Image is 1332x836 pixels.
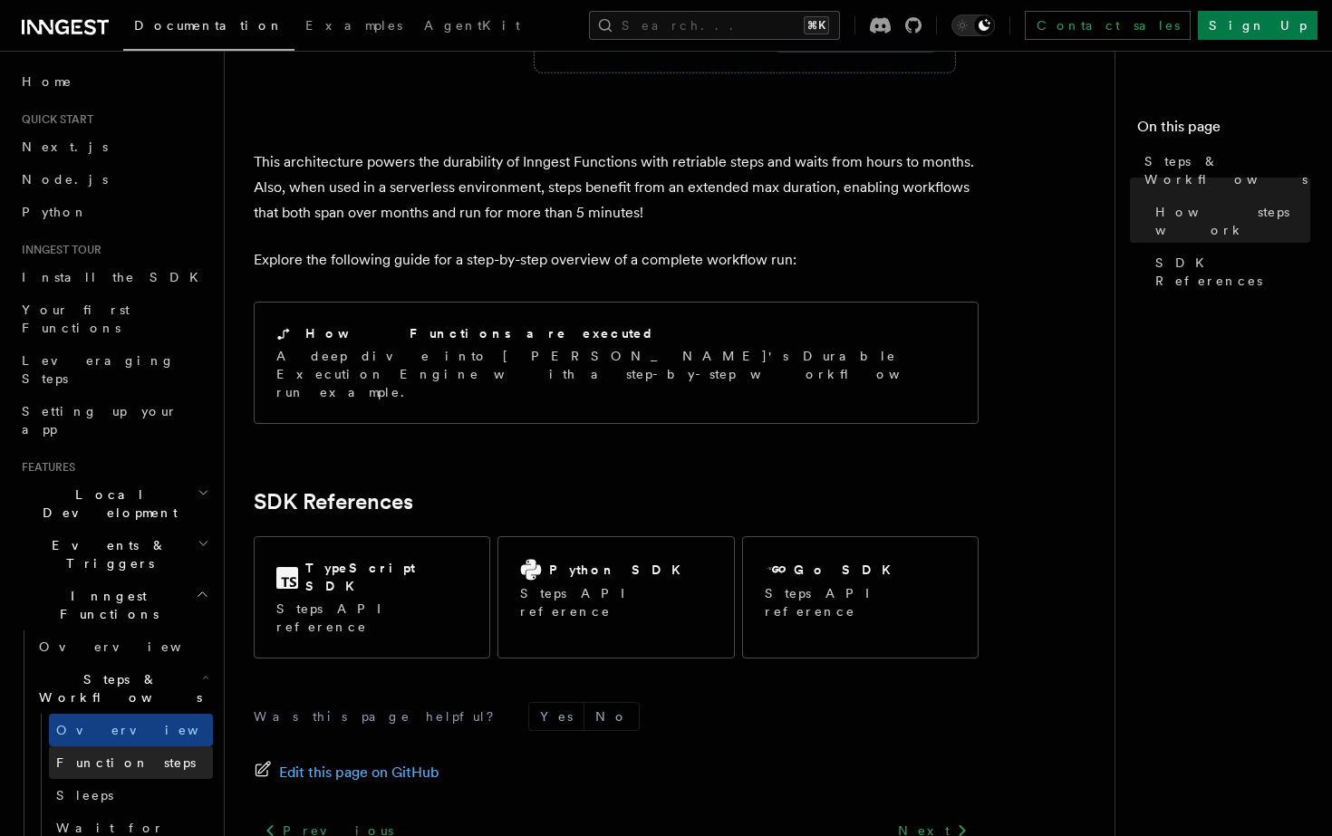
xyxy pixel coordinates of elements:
button: Search...⌘K [589,11,840,40]
a: Steps & Workflows [1137,145,1310,196]
span: Sleeps [56,788,113,802]
a: Leveraging Steps [14,344,213,395]
button: Yes [529,703,584,730]
button: Steps & Workflows [32,663,213,714]
a: AgentKit [413,5,531,49]
p: Steps API reference [765,584,956,620]
a: Examples [294,5,413,49]
p: This architecture powers the durability of Inngest Functions with retriable steps and waits from ... [254,149,979,226]
span: Local Development [14,485,198,522]
p: A deep dive into [PERSON_NAME]'s Durable Execution Engine with a step-by-step workflow run example. [276,347,956,401]
a: Overview [49,714,213,746]
button: No [584,703,639,730]
a: Node.js [14,163,213,196]
h2: How Functions are executed [305,324,655,342]
a: TypeScript SDKSteps API reference [254,536,490,658]
button: Toggle dark mode [951,14,995,36]
span: Inngest tour [14,243,101,257]
a: SDK References [254,489,413,514]
span: Setting up your app [22,404,178,437]
span: AgentKit [424,18,520,33]
h4: On this page [1137,116,1310,145]
span: Events & Triggers [14,536,198,572]
kbd: ⌘K [804,16,829,34]
a: Overview [32,630,213,663]
p: Steps API reference [520,584,711,620]
p: Was this page helpful? [254,707,507,725]
a: Documentation [123,5,294,51]
a: Contact sales [1025,11,1191,40]
a: Sign Up [1198,11,1318,40]
p: Steps API reference [276,600,468,636]
span: Python [22,205,88,219]
button: Inngest Functions [14,580,213,630]
span: Edit this page on GitHub [279,760,439,785]
span: Your first Functions [22,303,130,335]
span: Next.js [22,139,108,154]
span: Inngest Functions [14,587,196,623]
span: Steps & Workflows [1144,152,1310,188]
span: Node.js [22,172,108,187]
a: Next.js [14,130,213,163]
a: Go SDKSteps API reference [742,536,979,658]
span: Steps & Workflows [32,670,202,706]
h2: TypeScript SDK [305,559,468,595]
span: Features [14,460,75,475]
a: How steps work [1148,196,1310,246]
a: SDK References [1148,246,1310,297]
a: Install the SDK [14,261,213,293]
h2: Go SDK [794,561,902,579]
span: Overview [56,723,243,737]
span: Overview [39,639,226,654]
a: Home [14,65,213,98]
a: Python [14,196,213,228]
a: Function steps [49,746,213,779]
span: SDK References [1155,254,1310,290]
a: Python SDKSteps API reference [497,536,734,658]
button: Events & Triggers [14,529,213,580]
a: How Functions are executedA deep dive into [PERSON_NAME]'s Durable Execution Engine with a step-b... [254,302,979,424]
span: Documentation [134,18,284,33]
span: Function steps [56,755,196,770]
span: Install the SDK [22,270,209,284]
a: Edit this page on GitHub [254,760,439,785]
span: Examples [305,18,402,33]
a: Sleeps [49,779,213,812]
a: Your first Functions [14,293,213,344]
span: How steps work [1155,203,1310,239]
span: Quick start [14,112,93,127]
h2: Python SDK [549,561,691,579]
a: Setting up your app [14,395,213,446]
button: Local Development [14,478,213,529]
span: Home [22,72,72,91]
span: Leveraging Steps [22,353,175,386]
p: Explore the following guide for a step-by-step overview of a complete workflow run: [254,247,979,273]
